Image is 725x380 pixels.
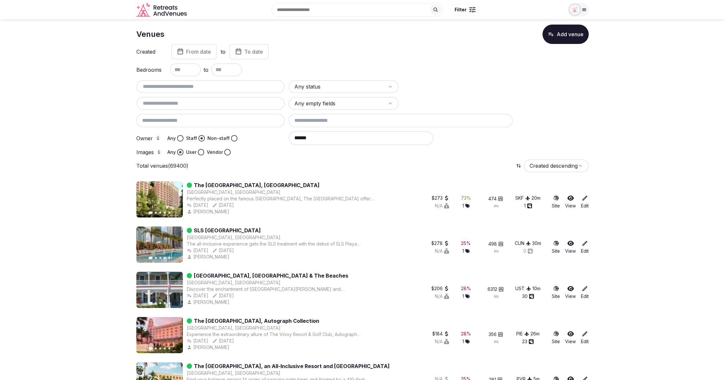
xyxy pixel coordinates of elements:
[187,202,208,208] button: [DATE]
[155,212,157,214] button: Go to slide 2
[435,248,449,254] button: N/A
[531,195,541,201] div: 20 m
[552,331,560,345] a: Site
[186,149,196,155] label: User
[515,285,531,292] button: UST
[164,302,166,304] button: Go to slide 4
[221,48,226,55] label: to
[186,135,197,142] label: Staff
[552,240,560,254] a: Site
[552,195,560,209] button: Site
[462,293,470,300] button: 1
[187,247,208,254] button: [DATE]
[461,240,471,247] button: 25%
[187,299,231,305] button: [PERSON_NAME]
[532,285,541,292] button: 10m
[531,195,541,201] button: 20m
[136,3,188,17] a: Visit the homepage
[136,67,162,72] label: Bedrooms
[187,280,280,286] button: [GEOGRAPHIC_DATA], [GEOGRAPHIC_DATA]
[565,240,576,254] a: View
[461,195,471,201] button: 73%
[532,285,541,292] div: 10 m
[168,347,170,349] button: Go to slide 5
[488,286,497,292] span: 6312
[461,331,471,337] button: 28%
[524,203,532,209] button: 1
[522,338,534,345] div: 23
[136,29,164,40] h1: Venues
[136,181,183,217] img: Featured image for The Westin Riverwalk, San Antonio
[149,347,153,350] button: Go to slide 1
[207,135,230,142] label: Non-staff
[187,208,231,215] div: [PERSON_NAME]
[187,254,231,260] div: [PERSON_NAME]
[159,347,161,349] button: Go to slide 3
[488,241,503,247] button: 498
[171,44,217,59] button: From date
[523,248,533,254] button: 0
[212,247,234,254] button: [DATE]
[187,286,376,292] div: Discover the enchantment of [GEOGRAPHIC_DATA][PERSON_NAME] and [GEOGRAPHIC_DATA], where history d...
[570,5,579,14] img: miaceralde
[194,362,390,370] a: The [GEOGRAPHIC_DATA], an All-Inclusive Resort and [GEOGRAPHIC_DATA]
[552,285,560,300] button: Site
[136,149,162,155] label: Images
[167,149,176,155] label: Any
[164,212,166,214] button: Go to slide 4
[462,338,470,345] button: 1
[461,240,471,247] div: 25 %
[136,3,188,17] svg: Retreats and Venues company logo
[194,317,319,325] a: The [GEOGRAPHIC_DATA], Autograph Collection
[187,325,280,331] button: [GEOGRAPHIC_DATA], [GEOGRAPHIC_DATA]
[515,195,530,201] button: SKF
[461,285,471,292] button: 28%
[155,257,157,259] button: Go to slide 2
[187,331,376,338] div: Experience the extraordinary allure of The Vinoy Resort & Golf Club, Autograph Collection. This h...
[431,285,449,292] button: $206
[522,293,534,300] button: 30
[532,240,541,247] button: 30m
[187,189,280,195] button: [GEOGRAPHIC_DATA], [GEOGRAPHIC_DATA]
[431,240,449,247] button: $278
[489,331,497,338] span: 356
[516,331,529,337] button: PIE
[167,135,176,142] label: Any
[488,195,497,202] span: 474
[136,317,183,353] img: Featured image for The Vinoy Resort & Golf Club, Autograph Collection
[488,241,497,247] span: 498
[156,149,162,154] button: Images
[432,331,449,337] div: $184
[212,292,234,299] button: [DATE]
[489,331,503,338] button: 356
[435,203,449,209] div: N/A
[187,234,280,241] button: [GEOGRAPHIC_DATA], [GEOGRAPHIC_DATA]
[194,181,320,189] a: The [GEOGRAPHIC_DATA], [GEOGRAPHIC_DATA]
[565,331,576,345] a: View
[149,257,153,259] button: Go to slide 1
[462,248,470,254] div: 1
[462,203,470,209] button: 1
[212,202,234,208] div: [DATE]
[212,338,234,344] div: [DATE]
[432,195,449,201] button: $273
[531,331,540,337] div: 26 m
[565,285,576,300] a: View
[164,257,166,259] button: Go to slide 4
[207,149,223,155] label: Vendor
